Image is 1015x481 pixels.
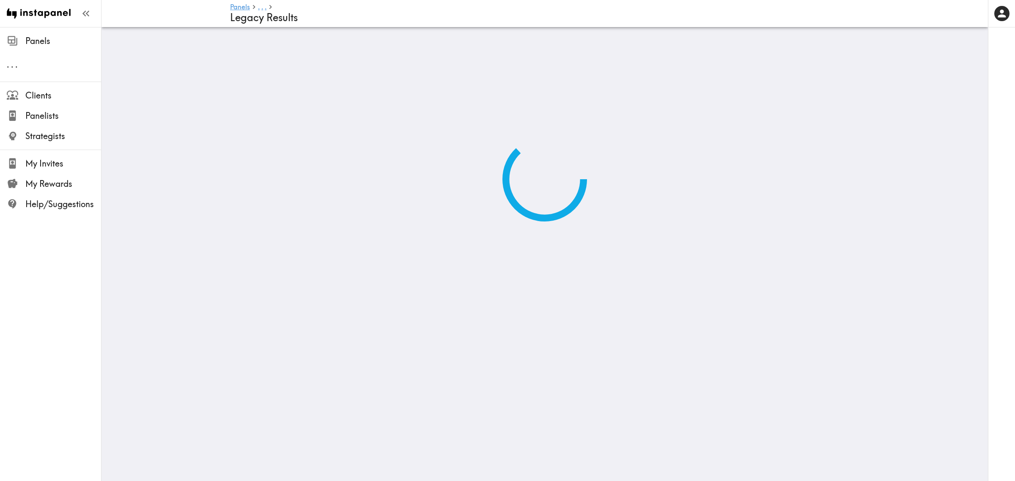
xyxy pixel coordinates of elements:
span: Help/Suggestions [25,198,101,210]
span: My Invites [25,158,101,169]
a: Panels [230,3,250,11]
span: Panelists [25,110,101,122]
span: Clients [25,90,101,101]
span: . [7,59,9,70]
h4: Legacy Results [230,11,853,24]
span: . [261,3,263,11]
span: . [11,59,14,70]
span: . [265,3,266,11]
span: . [258,3,260,11]
span: Strategists [25,130,101,142]
a: ... [258,3,266,11]
span: My Rewards [25,178,101,190]
span: Panels [25,35,101,47]
span: . [15,59,18,70]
